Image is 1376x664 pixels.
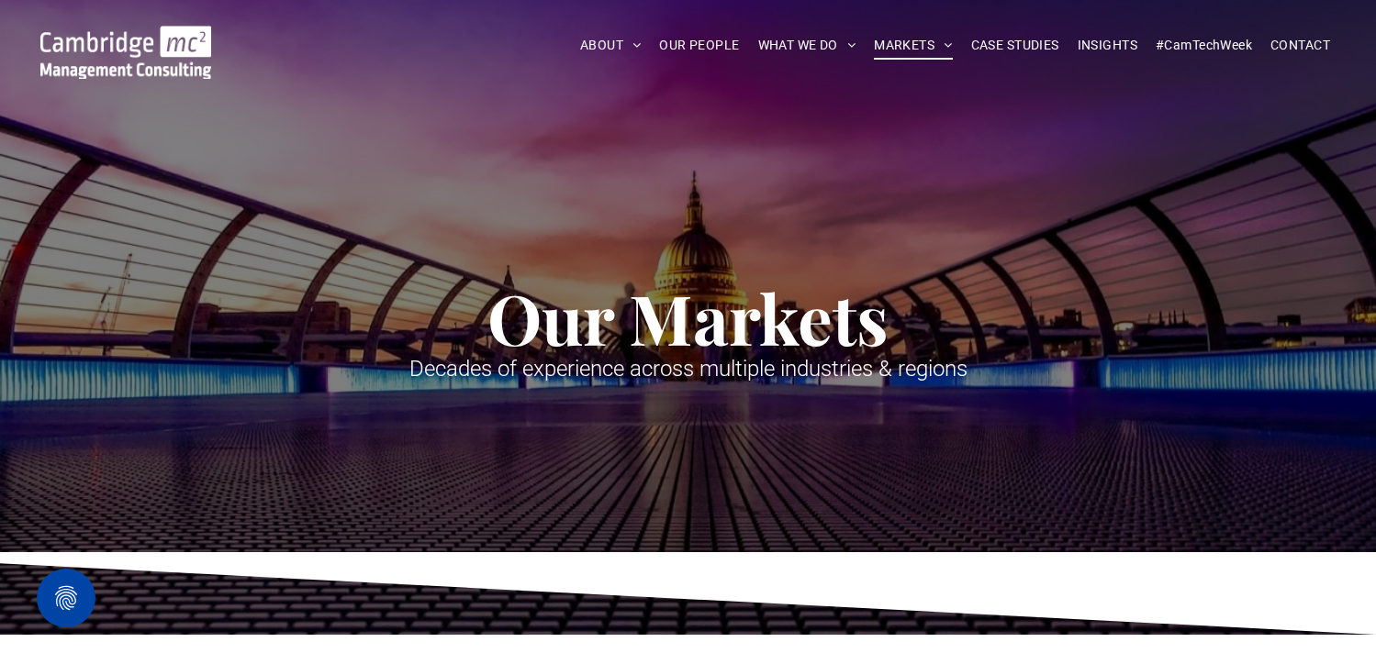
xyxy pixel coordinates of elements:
[865,31,961,60] a: MARKETS
[571,31,651,60] a: ABOUT
[409,356,968,382] span: Decades of experience across multiple industries & regions
[749,31,866,60] a: WHAT WE DO
[40,26,211,79] img: Cambridge MC Logo, Telecoms
[650,31,748,60] a: OUR PEOPLE
[1261,31,1339,60] a: CONTACT
[1147,31,1261,60] a: #CamTechWeek
[962,31,1068,60] a: CASE STUDIES
[40,28,211,48] a: Your Business Transformed | Cambridge Management Consulting
[487,271,889,363] span: Our Markets
[1068,31,1147,60] a: INSIGHTS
